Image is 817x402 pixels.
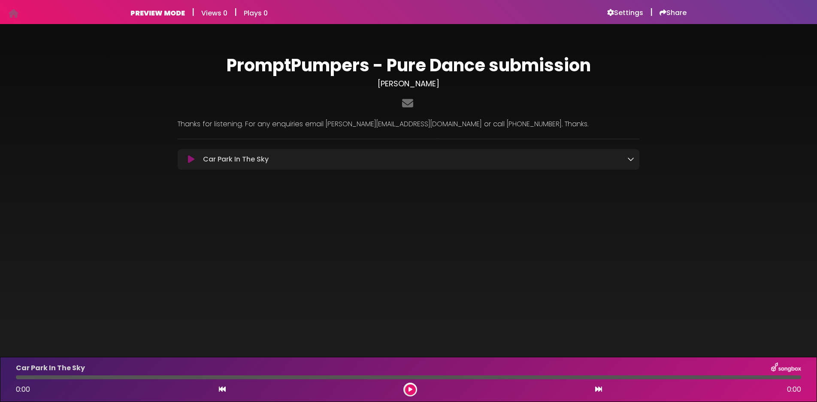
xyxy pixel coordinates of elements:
p: Car Park In The Sky [203,154,269,164]
a: Share [660,9,687,17]
h1: PromptPumpers - Pure Dance submission [178,55,639,76]
h5: | [650,7,653,17]
h6: Plays 0 [244,9,268,17]
h3: [PERSON_NAME] [178,79,639,88]
p: Thanks for listening. For any enquiries email [PERSON_NAME][EMAIL_ADDRESS][DOMAIN_NAME] or call [... [178,119,639,129]
h5: | [234,7,237,17]
h6: PREVIEW MODE [130,9,185,17]
h6: Views 0 [201,9,227,17]
a: Settings [607,9,643,17]
h5: | [192,7,194,17]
